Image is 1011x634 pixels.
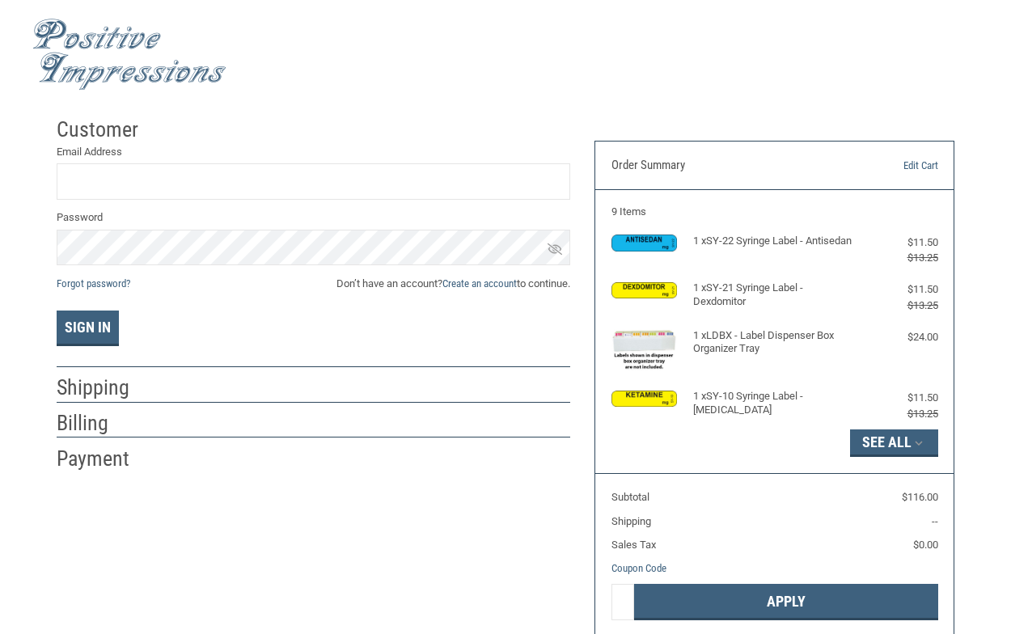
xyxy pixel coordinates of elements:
button: Sign In [57,311,119,346]
span: Don’t have an account? to continue. [336,276,570,292]
span: $0.00 [913,539,938,551]
a: Create an account [442,277,517,290]
h4: 1 x SY-10 Syringe Label - [MEDICAL_DATA] [693,390,852,416]
a: Forgot password? [57,277,130,290]
label: Password [57,209,570,226]
button: Apply [634,584,938,620]
a: Edit Cart [833,158,938,174]
div: $11.50 [857,390,938,406]
img: Positive Impressions [32,19,226,91]
span: Subtotal [611,491,649,503]
span: -- [932,515,938,527]
div: $24.00 [857,329,938,345]
span: Shipping [611,515,651,527]
span: $116.00 [902,491,938,503]
h4: 1 x LDBX - Label Dispenser Box Organizer Tray [693,329,852,356]
span: Sales Tax [611,539,656,551]
div: $13.25 [857,406,938,422]
h4: 1 x SY-22 Syringe Label - Antisedan [693,235,852,247]
h2: Payment [57,446,151,472]
a: Coupon Code [611,562,666,574]
div: $13.25 [857,298,938,314]
div: $13.25 [857,250,938,266]
button: See All [850,429,938,457]
h3: Order Summary [611,158,833,174]
div: $11.50 [857,281,938,298]
label: Email Address [57,144,570,160]
h2: Customer [57,116,151,143]
h2: Shipping [57,374,151,401]
h3: 9 Items [611,205,938,218]
h4: 1 x SY-21 Syringe Label - Dexdomitor [693,281,852,308]
h2: Billing [57,410,151,437]
div: $11.50 [857,235,938,251]
input: Gift Certificate or Coupon Code [611,584,634,620]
